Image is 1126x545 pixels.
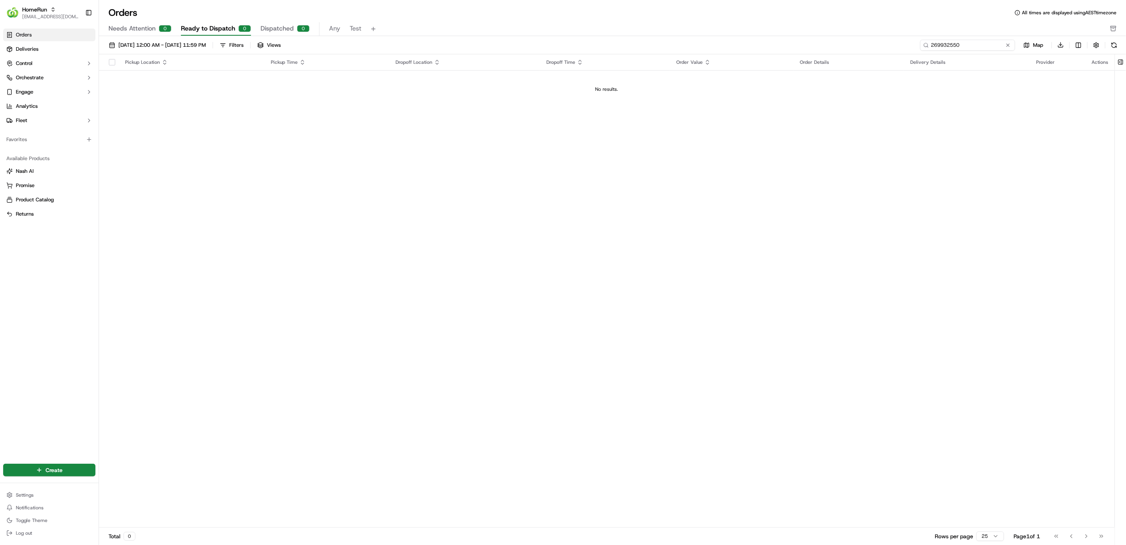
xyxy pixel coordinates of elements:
[1033,42,1043,49] span: Map
[8,76,22,90] img: 1736555255976-a54dd68f-1ca7-489b-9aae-adbdc363a1c4
[16,31,32,38] span: Orders
[6,6,19,19] img: HomeRun
[8,178,14,184] div: 📗
[3,502,95,513] button: Notifications
[3,86,95,98] button: Engage
[3,29,95,41] a: Orders
[36,84,109,90] div: We're available if you need us!
[238,25,251,32] div: 0
[910,59,1023,65] div: Delivery Details
[16,505,44,511] span: Notifications
[676,59,787,65] div: Order Value
[5,174,64,188] a: 📗Knowledge Base
[108,24,156,33] span: Needs Attention
[396,59,534,65] div: Dropoff Location
[25,144,64,151] span: [PERSON_NAME]
[800,59,898,65] div: Order Details
[123,101,144,111] button: See all
[3,3,82,22] button: HomeRunHomeRun[EMAIL_ADDRESS][DOMAIN_NAME]
[66,144,68,151] span: •
[22,6,47,13] button: HomeRun
[16,492,34,498] span: Settings
[118,42,206,49] span: [DATE] 12:00 AM - [DATE] 11:59 PM
[935,532,973,540] p: Rows per page
[181,24,235,33] span: Ready to Dispatch
[66,123,68,129] span: •
[102,86,1111,92] div: No results.
[67,178,73,184] div: 💻
[6,210,92,218] a: Returns
[46,466,63,474] span: Create
[16,182,34,189] span: Promise
[16,103,38,110] span: Analytics
[3,57,95,70] button: Control
[70,123,86,129] span: [DATE]
[1036,59,1079,65] div: Provider
[271,59,383,65] div: Pickup Time
[159,25,171,32] div: 0
[21,51,143,59] input: Got a question? Start typing here...
[70,144,86,151] span: [DATE]
[17,76,31,90] img: 9188753566659_6852d8bf1fb38e338040_72.png
[16,177,61,185] span: Knowledge Base
[135,78,144,88] button: Start new chat
[297,25,310,32] div: 0
[350,24,361,33] span: Test
[124,532,135,541] div: 0
[1109,40,1120,51] button: Refresh
[3,71,95,84] button: Orchestrate
[8,115,21,128] img: Ben Goodger
[8,32,144,44] p: Welcome 👋
[8,8,24,24] img: Nash
[920,40,1015,51] input: Type to search
[3,208,95,220] button: Returns
[108,6,137,19] h1: Orders
[3,528,95,539] button: Log out
[3,165,95,178] button: Nash AI
[6,168,92,175] a: Nash AI
[56,196,96,203] a: Powered byPylon
[1022,10,1116,16] span: All times are displayed using AEST timezone
[16,117,27,124] span: Fleet
[3,114,95,127] button: Fleet
[261,24,294,33] span: Dispatched
[16,530,32,536] span: Log out
[16,74,44,81] span: Orchestrate
[8,137,21,149] img: Masood Aslam
[8,103,53,109] div: Past conversations
[3,179,95,192] button: Promise
[546,59,664,65] div: Dropoff Time
[329,24,340,33] span: Any
[254,40,284,51] button: Views
[1018,40,1048,50] button: Map
[229,42,243,49] div: Filters
[3,152,95,165] div: Available Products
[125,59,258,65] div: Pickup Location
[16,123,22,130] img: 1736555255976-a54dd68f-1ca7-489b-9aae-adbdc363a1c4
[105,40,209,51] button: [DATE] 12:00 AM - [DATE] 11:59 PM
[267,42,281,49] span: Views
[16,196,54,203] span: Product Catalog
[16,88,33,96] span: Engage
[3,133,95,146] div: Favorites
[16,60,32,67] span: Control
[16,168,34,175] span: Nash AI
[16,145,22,151] img: 1736555255976-a54dd68f-1ca7-489b-9aae-adbdc363a1c4
[64,174,130,188] a: 💻API Documentation
[3,43,95,55] a: Deliveries
[75,177,127,185] span: API Documentation
[3,464,95,476] button: Create
[25,123,64,129] span: [PERSON_NAME]
[16,46,38,53] span: Deliveries
[6,196,92,203] a: Product Catalog
[216,40,247,51] button: Filters
[1014,532,1040,540] div: Page 1 of 1
[3,193,95,206] button: Product Catalog
[22,13,79,20] button: [EMAIL_ADDRESS][DOMAIN_NAME]
[3,100,95,113] a: Analytics
[3,515,95,526] button: Toggle Theme
[79,197,96,203] span: Pylon
[1092,59,1108,65] div: Actions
